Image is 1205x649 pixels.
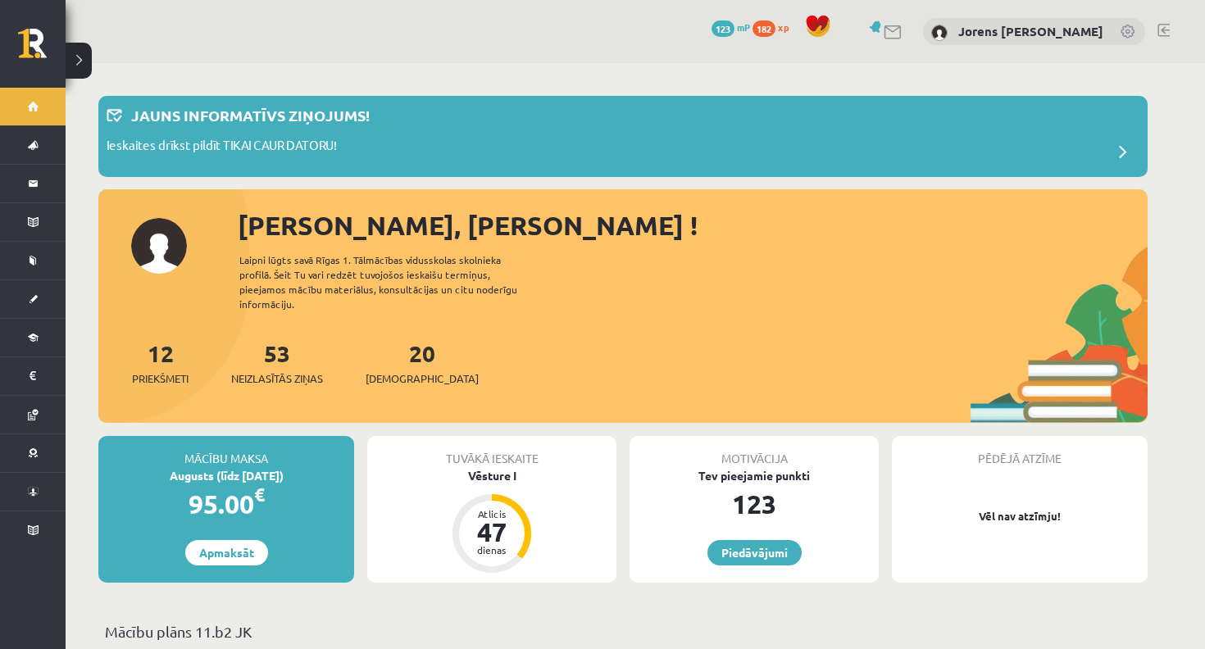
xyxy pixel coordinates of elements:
a: Jauns informatīvs ziņojums! Ieskaites drīkst pildīt TIKAI CAUR DATORU! [107,104,1139,169]
span: xp [778,20,789,34]
p: Vēl nav atzīmju! [900,508,1139,524]
span: mP [737,20,750,34]
p: Jauns informatīvs ziņojums! [131,104,370,126]
div: Pēdējā atzīme [892,436,1148,467]
div: Motivācija [630,436,879,467]
a: 12Priekšmeti [132,338,189,387]
p: Mācību plāns 11.b2 JK [105,620,1141,642]
span: € [254,483,265,506]
div: 47 [467,519,516,545]
a: Vēsture I Atlicis 47 dienas [367,467,616,575]
span: 182 [753,20,775,37]
span: [DEMOGRAPHIC_DATA] [366,370,479,387]
a: Apmaksāt [185,540,268,565]
p: Ieskaites drīkst pildīt TIKAI CAUR DATORU! [107,136,337,159]
a: Piedāvājumi [707,540,802,565]
a: 182 xp [753,20,797,34]
div: Tuvākā ieskaite [367,436,616,467]
span: Neizlasītās ziņas [231,370,323,387]
a: 20[DEMOGRAPHIC_DATA] [366,338,479,387]
div: Vēsture I [367,467,616,484]
div: dienas [467,545,516,555]
div: 123 [630,484,879,524]
div: Mācību maksa [98,436,354,467]
a: Rīgas 1. Tālmācības vidusskola [18,29,66,70]
div: [PERSON_NAME], [PERSON_NAME] ! [238,206,1148,245]
a: 53Neizlasītās ziņas [231,338,323,387]
div: Laipni lūgts savā Rīgas 1. Tālmācības vidusskolas skolnieka profilā. Šeit Tu vari redzēt tuvojošo... [239,252,546,311]
div: Augusts (līdz [DATE]) [98,467,354,484]
div: 95.00 [98,484,354,524]
span: Priekšmeti [132,370,189,387]
a: 123 mP [712,20,750,34]
div: Atlicis [467,509,516,519]
span: 123 [712,20,734,37]
img: Jorens Renarts Kuļijevs [931,25,948,41]
div: Tev pieejamie punkti [630,467,879,484]
a: Jorens [PERSON_NAME] [958,23,1103,39]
